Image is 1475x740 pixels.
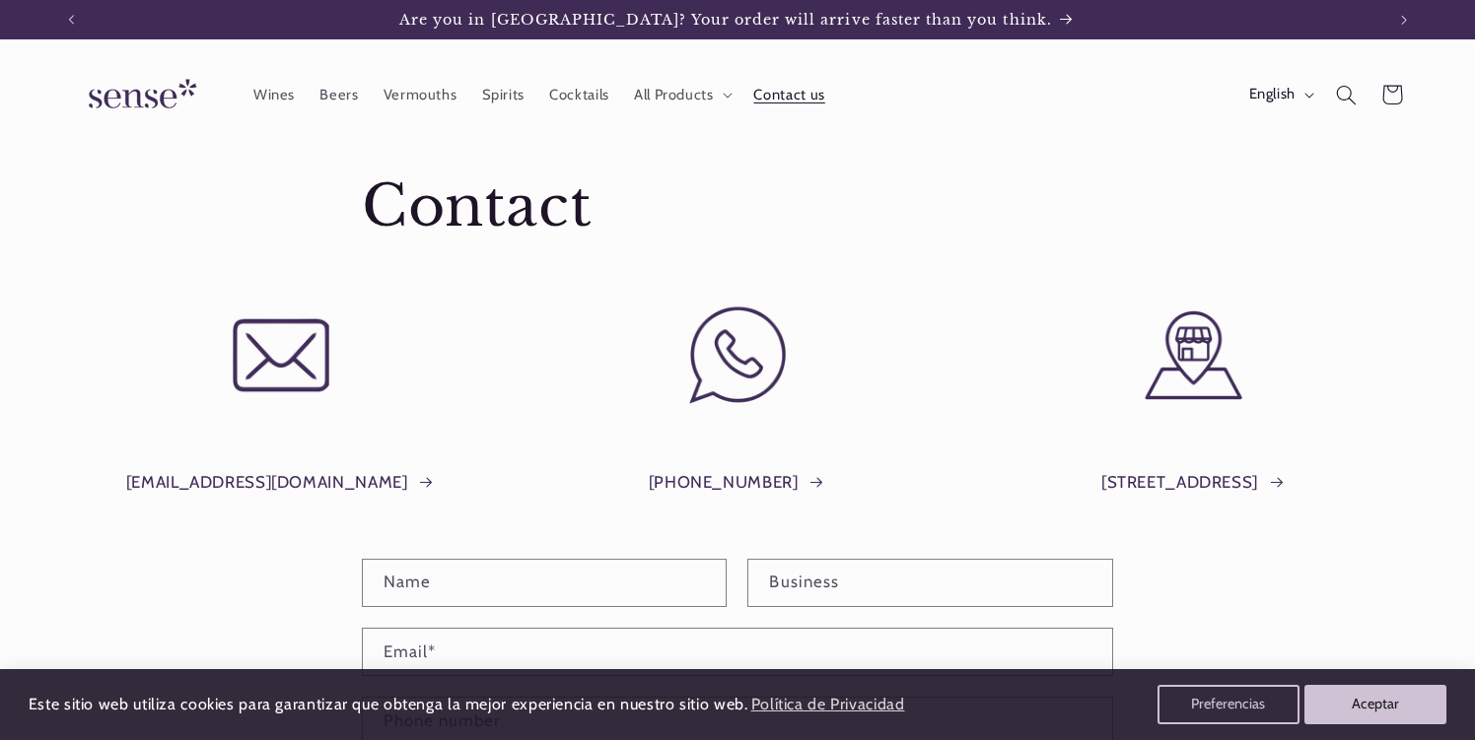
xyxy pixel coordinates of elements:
span: Cocktails [549,86,609,104]
span: Spirits [482,86,525,104]
button: Preferencias [1158,685,1299,724]
a: [STREET_ADDRESS] [1101,468,1287,498]
span: Wines [253,86,295,104]
span: Are you in [GEOGRAPHIC_DATA]? Your order will arrive faster than you think. [399,11,1052,29]
span: Este sitio web utiliza cookies para garantizar que obtenga la mejor experiencia en nuestro sitio ... [29,695,748,713]
img: Sense [65,67,213,123]
summary: All Products [621,73,741,116]
h1: Contact [362,170,1113,243]
a: [PHONE_NUMBER] [649,468,827,498]
span: All Products [634,86,714,104]
a: Wines [241,73,307,116]
a: [EMAIL_ADDRESS][DOMAIN_NAME] [126,468,436,498]
button: Aceptar [1304,685,1446,724]
summary: Search [1323,72,1369,117]
span: English [1249,84,1296,105]
span: Beers [319,86,358,104]
a: Contact us [741,73,838,116]
a: Vermouths [371,73,469,116]
a: Sense [57,59,221,131]
span: Contact us [753,86,824,104]
a: Cocktails [537,73,622,116]
a: Política de Privacidad (opens in a new tab) [747,688,907,722]
span: Vermouths [384,86,457,104]
a: Spirits [469,73,537,116]
a: Beers [308,73,371,116]
button: English [1236,75,1323,114]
